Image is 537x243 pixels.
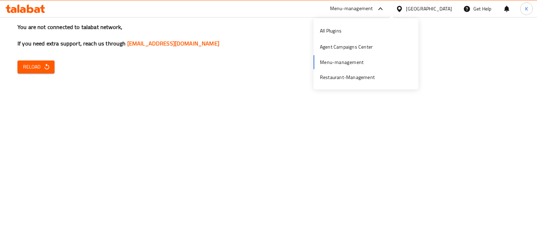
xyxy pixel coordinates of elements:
div: Agent Campaigns Center [320,43,373,51]
span: Reload [23,63,49,71]
div: All Plugins [320,27,342,35]
div: Restaurant-Management [320,73,375,81]
button: Reload [17,60,55,73]
a: [EMAIL_ADDRESS][DOMAIN_NAME] [127,38,219,49]
span: K [525,5,528,13]
div: [GEOGRAPHIC_DATA] [406,5,452,13]
div: Menu-management [330,5,373,13]
h3: You are not connected to talabat network, If you need extra support, reach us through [17,23,520,48]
